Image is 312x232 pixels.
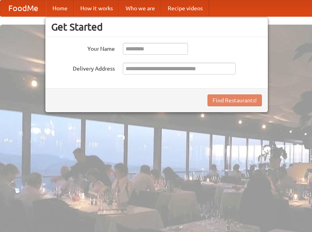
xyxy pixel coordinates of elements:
[46,0,74,16] a: Home
[74,0,119,16] a: How it works
[0,0,46,16] a: FoodMe
[207,94,262,106] button: Find Restaurants!
[51,21,262,33] h3: Get Started
[51,63,115,73] label: Delivery Address
[161,0,209,16] a: Recipe videos
[119,0,161,16] a: Who we are
[51,43,115,53] label: Your Name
